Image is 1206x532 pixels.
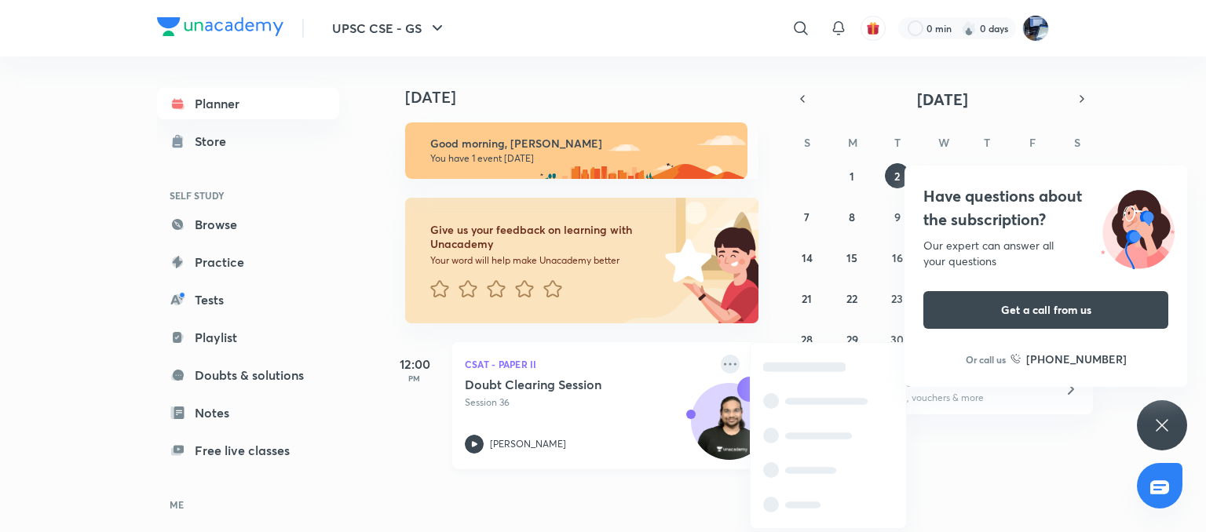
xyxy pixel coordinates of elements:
a: Free live classes [157,435,339,466]
button: September 21, 2025 [795,286,820,311]
button: September 16, 2025 [885,245,910,270]
button: September 1, 2025 [839,163,864,188]
abbr: Monday [848,135,857,150]
div: Store [195,132,236,151]
abbr: September 22, 2025 [846,291,857,306]
abbr: September 30, 2025 [890,332,904,347]
a: Store [157,126,339,157]
img: streak [961,20,977,36]
abbr: Saturday [1074,135,1080,150]
abbr: September 29, 2025 [846,332,858,347]
p: Win a laptop, vouchers & more [852,391,1045,405]
abbr: September 9, 2025 [894,210,901,224]
p: CSAT - Paper II [465,355,711,373]
abbr: September 16, 2025 [892,250,903,265]
a: Playlist [157,322,339,353]
img: Company Logo [157,17,283,36]
button: Get a call from us [923,291,1168,329]
img: Avatar [692,392,767,467]
button: UPSC CSE - GS [323,13,456,44]
p: [PERSON_NAME] [490,437,566,451]
button: September 14, 2025 [795,245,820,270]
button: September 6, 2025 [1065,163,1090,188]
a: Planner [157,88,339,119]
abbr: September 7, 2025 [804,210,809,224]
h5: Doubt Clearing Session [465,377,660,392]
abbr: Sunday [804,135,810,150]
button: avatar [861,16,886,41]
button: September 4, 2025 [974,163,1000,188]
button: September 29, 2025 [839,326,864,352]
button: September 9, 2025 [885,204,910,229]
button: September 8, 2025 [839,204,864,229]
a: Tests [157,284,339,315]
img: Shekhar Singh [1022,15,1049,42]
button: [DATE] [813,88,1071,110]
h6: SELF STUDY [157,182,339,209]
p: Your word will help make Unacademy better [430,254,660,267]
button: September 3, 2025 [930,163,955,188]
abbr: September 14, 2025 [802,250,813,265]
span: [DATE] [917,89,968,110]
img: ttu_illustration_new.svg [1088,184,1187,269]
button: September 28, 2025 [795,326,820,352]
a: Company Logo [157,17,283,40]
button: September 2, 2025 [885,163,910,188]
h4: [DATE] [405,88,774,107]
a: Browse [157,209,339,240]
a: Notes [157,397,339,428]
abbr: September 15, 2025 [846,250,857,265]
button: September 22, 2025 [839,286,864,311]
abbr: September 28, 2025 [801,332,813,347]
h4: Have questions about the subscription? [923,184,1168,231]
p: Or call us [966,352,1006,366]
abbr: Thursday [984,135,990,150]
h6: ME [157,491,339,518]
h5: 12:00 [383,355,446,373]
a: Doubts & solutions [157,359,339,391]
p: PM [383,373,446,383]
h6: Good morning, [PERSON_NAME] [430,137,733,151]
abbr: September 2, 2025 [894,169,900,184]
img: feedback_image [612,198,758,323]
a: Practice [157,246,339,278]
abbr: September 23, 2025 [891,291,903,306]
abbr: September 8, 2025 [849,210,855,224]
a: [PHONE_NUMBER] [1010,351,1127,367]
div: Our expert can answer all your questions [923,238,1168,269]
p: You have 1 event [DATE] [430,152,733,165]
abbr: Friday [1029,135,1036,150]
h6: Give us your feedback on learning with Unacademy [430,223,660,251]
abbr: September 1, 2025 [850,169,854,184]
button: September 30, 2025 [885,326,910,352]
img: avatar [866,21,880,35]
abbr: Tuesday [894,135,901,150]
button: September 23, 2025 [885,286,910,311]
h6: [PHONE_NUMBER] [1026,351,1127,367]
button: September 7, 2025 [795,204,820,229]
abbr: September 21, 2025 [802,291,812,306]
button: September 15, 2025 [839,245,864,270]
p: Session 36 [465,395,711,410]
button: September 5, 2025 [1020,163,1045,188]
abbr: Wednesday [938,135,949,150]
img: morning [405,122,747,179]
